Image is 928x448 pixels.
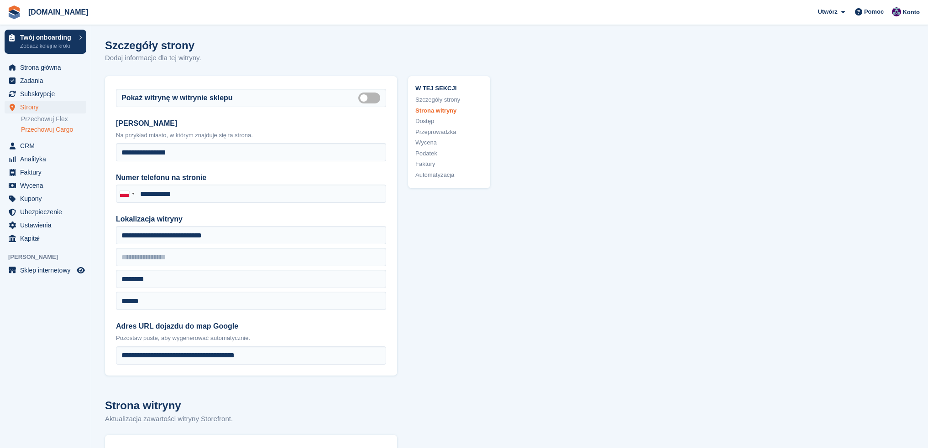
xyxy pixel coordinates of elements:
[5,101,86,113] a: menu
[415,170,483,180] a: Automatyzacja
[8,252,91,262] span: [PERSON_NAME]
[415,106,483,115] a: Strona witryny
[5,88,86,100] a: menu
[20,74,75,87] span: Zadania
[415,95,483,104] a: Szczegóły strony
[116,118,386,129] label: [PERSON_NAME]
[415,83,483,92] span: W tej sekcji
[5,74,86,87] a: menu
[121,93,233,103] label: Pokaż witrynę w witrynie sklepu
[20,219,75,232] span: Ustawienia
[20,206,75,218] span: Ubezpieczenie
[25,5,92,20] a: [DOMAIN_NAME]
[20,179,75,192] span: Wycena
[105,39,201,51] h1: Szczegóły strony
[892,7,901,16] img: Itprzechowuj
[415,149,483,158] a: Podatek
[20,192,75,205] span: Kupony
[116,172,386,183] label: Numer telefonu na stronie
[358,97,384,98] label: Is public
[20,61,75,74] span: Strona główna
[20,101,75,113] span: Strony
[864,7,884,16] span: Pomoc
[21,115,86,124] a: Przechowuj Flex
[5,192,86,205] a: menu
[5,219,86,232] a: menu
[5,61,86,74] a: menu
[902,8,920,17] span: Konto
[20,42,74,50] p: Zobacz kolejne kroki
[415,117,483,126] a: Dostęp
[5,179,86,192] a: menu
[5,232,86,245] a: menu
[5,30,86,54] a: Twój onboarding Zobacz kolejne kroki
[818,7,837,16] span: Utwórz
[415,128,483,137] a: Przeprowadzka
[5,153,86,165] a: menu
[5,264,86,277] a: menu
[116,214,386,225] label: Lokalizacja witryny
[20,34,74,41] p: Twój onboarding
[116,185,137,202] div: Poland (Polska): +48
[5,166,86,179] a: menu
[116,131,386,140] p: Na przykład miasto, w którym znajduje się ta strona.
[415,160,483,169] a: Faktury
[20,166,75,179] span: Faktury
[105,397,397,414] h2: Strona witryny
[20,264,75,277] span: Sklep internetowy
[5,139,86,152] a: menu
[20,139,75,152] span: CRM
[105,53,201,63] p: Dodaj informacje dla tej witryny.
[20,88,75,100] span: Subskrypcje
[20,153,75,165] span: Analityka
[75,265,86,276] a: Podgląd sklepu
[5,206,86,218] a: menu
[116,334,386,343] p: Pozostaw puste, aby wygenerować automatycznie.
[415,138,483,147] a: Wycena
[20,232,75,245] span: Kapitał
[21,125,86,134] a: Przechowuj Cargo
[7,5,21,19] img: stora-icon-8386f47178a22dfd0bd8f6a31ec36ba5ce8667c1dd55bd0f319d3a0aa187defe.svg
[116,321,386,332] label: Adres URL dojazdu do map Google
[105,414,397,424] p: Aktualizacja zawartości witryny Storefront.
